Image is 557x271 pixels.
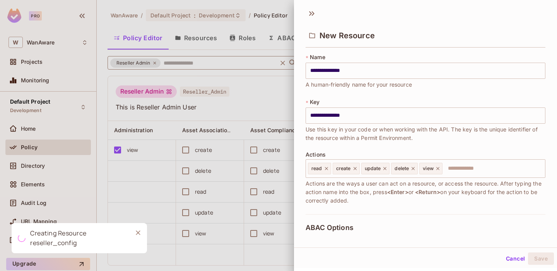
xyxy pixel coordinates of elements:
button: Cancel [503,252,528,265]
div: create [333,163,360,174]
span: Actions [306,152,326,158]
span: ABAC Options [306,224,354,232]
span: view [423,165,434,172]
div: view [419,163,443,174]
span: <Return> [415,189,440,195]
span: <Enter> [387,189,408,195]
span: Name [310,54,325,60]
div: delete [391,163,418,174]
span: New Resource [320,31,375,40]
button: Close [132,227,144,239]
div: read [308,163,331,174]
span: read [311,165,322,172]
span: delete [395,165,409,172]
span: Key [310,99,320,105]
span: Use this key in your code or when working with the API. The key is the unique identifier of the r... [306,125,545,142]
span: create [336,165,351,172]
span: update [365,165,381,172]
div: Creating Resource reseller_config [30,228,126,248]
span: A human-friendly name for your resource [306,80,412,89]
div: update [361,163,390,174]
span: Actions are the ways a user can act on a resource, or access the resource. After typing the actio... [306,179,545,205]
button: Save [528,252,554,265]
